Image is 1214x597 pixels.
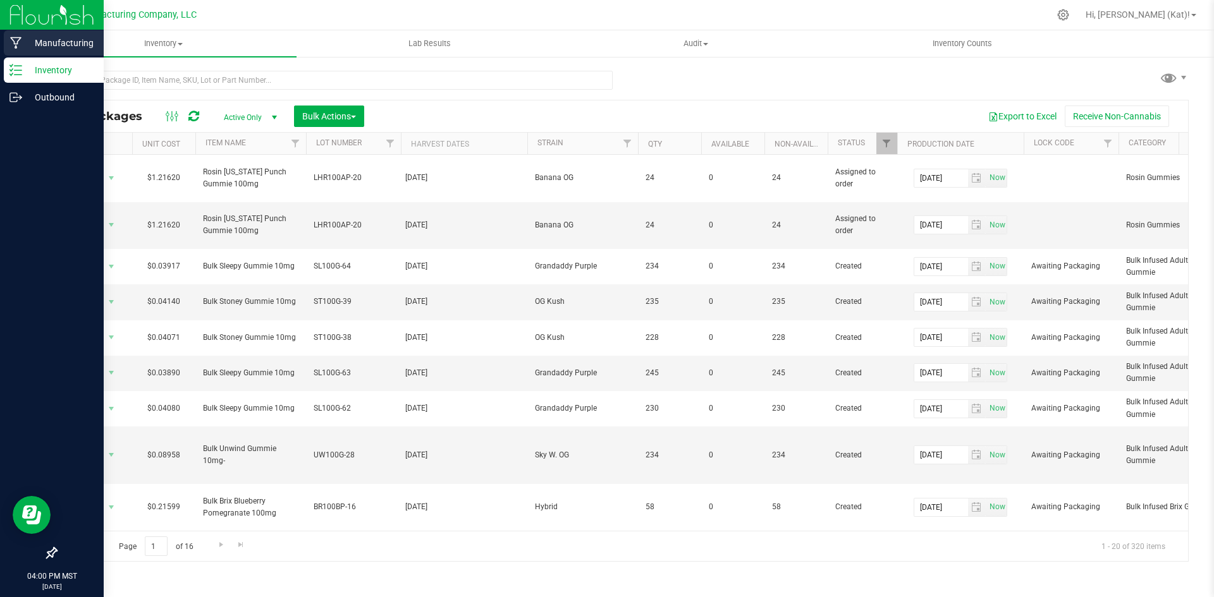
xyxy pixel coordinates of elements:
[916,38,1009,49] span: Inventory Counts
[968,329,986,346] span: select
[980,106,1065,127] button: Export to Excel
[302,111,356,121] span: Bulk Actions
[22,63,98,78] p: Inventory
[711,140,749,148] a: Available
[405,219,524,231] div: [DATE]
[772,296,820,308] span: 235
[405,367,524,379] div: [DATE]
[709,172,757,184] span: 0
[212,536,230,553] a: Go to the next page
[132,202,195,250] td: $1.21620
[30,38,297,49] span: Inventory
[646,172,694,184] span: 24
[132,284,195,320] td: $0.04140
[709,296,757,308] span: 0
[314,172,393,184] span: LHR100AP-20
[314,402,393,414] span: SL100G-62
[535,260,630,272] span: Grandaddy Purple
[968,400,986,418] span: select
[535,449,630,461] span: Sky W. OG
[986,329,1008,347] span: Set Current date
[203,260,298,272] span: Bulk Sleepy Gummie 10mg
[1031,501,1111,513] span: Awaiting Packaging
[835,449,890,461] span: Created
[535,296,630,308] span: OG Kush
[535,332,630,344] span: OG Kush
[835,402,890,414] span: Created
[772,402,820,414] span: 230
[986,498,1008,516] span: Set Current date
[108,536,204,556] span: Page of 16
[104,169,120,187] span: select
[203,296,298,308] span: Bulk Stoney Gummie 10mg
[772,172,820,184] span: 24
[142,140,180,148] a: Unit Cost
[205,138,246,147] a: Item Name
[646,449,694,461] span: 234
[314,260,393,272] span: SL100G-64
[830,30,1096,57] a: Inventory Counts
[104,258,120,275] span: select
[986,293,1008,311] span: Set Current date
[405,332,524,344] div: [DATE]
[405,449,524,461] div: [DATE]
[314,332,393,344] span: ST100G-38
[61,9,197,20] span: BB Manufacturing Company, LLC
[772,219,820,231] span: 24
[405,501,524,513] div: [DATE]
[1055,9,1071,21] div: Manage settings
[772,367,820,379] span: 245
[535,219,630,231] span: Banana OG
[314,296,393,308] span: ST100G-39
[391,38,468,49] span: Lab Results
[986,169,1008,187] span: Set Current date
[646,332,694,344] span: 228
[772,260,820,272] span: 234
[968,446,986,464] span: select
[563,38,828,49] span: Audit
[132,391,195,426] td: $0.04080
[968,258,986,275] span: select
[835,367,890,379] span: Created
[986,446,1008,464] span: Set Current date
[314,501,393,513] span: BR100BP-16
[775,140,831,148] a: Non-Available
[709,260,757,272] span: 0
[838,138,865,147] a: Status
[986,446,1007,464] span: select
[772,501,820,513] span: 58
[968,293,986,311] span: select
[709,367,757,379] span: 0
[104,400,120,418] span: select
[986,364,1007,382] span: select
[405,260,524,272] div: [DATE]
[1031,402,1111,414] span: Awaiting Packaging
[66,109,155,123] span: All Packages
[380,133,401,154] a: Filter
[405,402,524,414] div: [DATE]
[405,296,524,308] div: [DATE]
[316,138,362,147] a: Lot Number
[132,484,195,531] td: $0.21599
[132,249,195,284] td: $0.03917
[132,426,195,484] td: $0.08958
[1034,138,1074,147] a: Lock Code
[986,400,1007,418] span: select
[709,402,757,414] span: 0
[535,402,630,414] span: Grandaddy Purple
[1086,9,1190,20] span: Hi, [PERSON_NAME] (Kat)!
[986,329,1007,346] span: select
[968,364,986,382] span: select
[203,166,298,190] span: Rosin [US_STATE] Punch Gummie 100mg
[646,219,694,231] span: 24
[401,133,527,155] th: Harvest Dates
[835,332,890,344] span: Created
[104,293,120,311] span: select
[6,582,98,591] p: [DATE]
[30,30,297,57] a: Inventory
[835,501,890,513] span: Created
[104,446,120,464] span: select
[13,496,51,534] iframe: Resource center
[986,169,1007,187] span: select
[9,91,22,104] inline-svg: Outbound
